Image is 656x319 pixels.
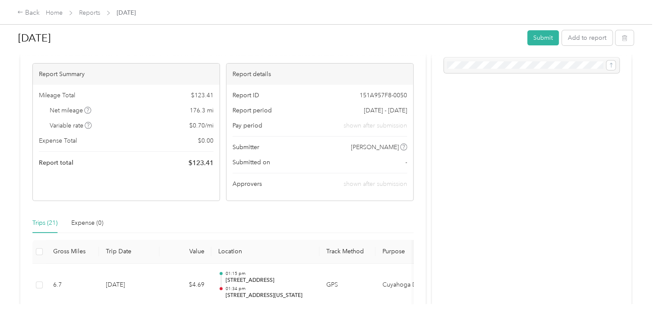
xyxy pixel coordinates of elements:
[225,292,312,300] p: [STREET_ADDRESS][US_STATE]
[99,264,159,307] td: [DATE]
[50,121,92,130] span: Variable rate
[232,91,259,100] span: Report ID
[46,264,99,307] td: 6.7
[562,30,612,45] button: Add to report
[319,264,376,307] td: GPS
[33,64,220,85] div: Report Summary
[17,8,40,18] div: Back
[190,106,213,115] span: 176.3 mi
[527,30,559,45] button: Submit
[376,240,440,264] th: Purpose
[360,91,407,100] span: 151A957F8-0050
[79,9,100,16] a: Reports
[364,106,407,115] span: [DATE] - [DATE]
[211,240,319,264] th: Location
[344,121,407,130] span: shown after submission
[405,158,407,167] span: -
[608,271,656,319] iframe: Everlance-gr Chat Button Frame
[344,180,407,188] span: shown after submission
[232,179,262,188] span: Approvers
[232,106,272,115] span: Report period
[159,264,211,307] td: $4.69
[225,277,312,284] p: [STREET_ADDRESS]
[232,158,270,167] span: Submitted on
[159,240,211,264] th: Value
[71,218,103,228] div: Expense (0)
[319,240,376,264] th: Track Method
[99,240,159,264] th: Trip Date
[188,158,213,168] span: $ 123.41
[39,136,77,145] span: Expense Total
[39,158,73,167] span: Report total
[46,240,99,264] th: Gross Miles
[32,218,57,228] div: Trips (21)
[351,143,399,152] span: [PERSON_NAME]
[376,264,440,307] td: Cuyahoga DD
[191,91,213,100] span: $ 123.41
[39,91,75,100] span: Mileage Total
[225,286,312,292] p: 01:34 pm
[117,8,136,17] span: [DATE]
[232,121,262,130] span: Pay period
[232,143,259,152] span: Submitter
[18,28,521,48] h1: Aug 2025
[226,64,413,85] div: Report details
[189,121,213,130] span: $ 0.70 / mi
[50,106,92,115] span: Net mileage
[46,9,63,16] a: Home
[225,271,312,277] p: 01:15 pm
[198,136,213,145] span: $ 0.00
